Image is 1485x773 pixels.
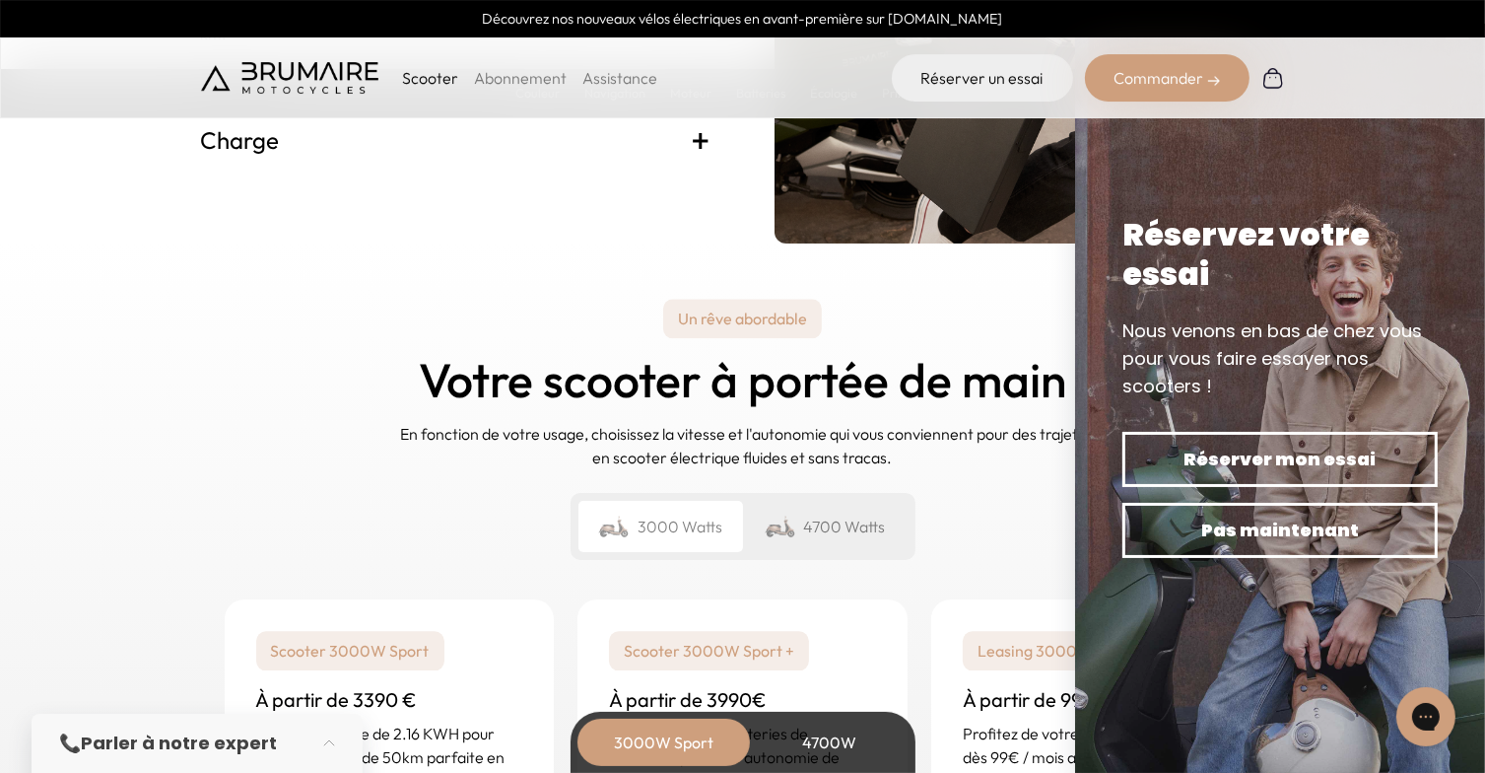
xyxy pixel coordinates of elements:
div: Commander [1085,54,1249,102]
div: 3000 Watts [578,501,743,552]
h3: À partir de 3390 € [256,686,523,714]
h3: À partir de 3990€ [609,686,876,714]
img: right-arrow-2.png [1208,75,1220,87]
img: Panier [1261,66,1285,90]
h3: À partir de 99€ / mois [963,686,1230,714]
p: Leasing 3000W Sport [963,631,1150,670]
p: Scooter 3000W Sport [256,631,444,670]
a: Réserver un essai [892,54,1073,102]
span: + [692,124,711,156]
iframe: Gorgias live chat messenger [1386,680,1465,753]
div: 4700W [751,719,909,766]
div: 4700 Watts [743,501,908,552]
h2: Votre scooter à portée de main [419,354,1066,406]
a: Assistance [582,68,657,88]
p: Scooter [402,66,458,90]
h3: Charge [201,124,711,156]
p: Scooter 3000W Sport + [609,631,809,670]
p: Un rêve abordable [663,299,822,338]
div: 3000W Sport [585,719,743,766]
img: Brumaire Motocycles [201,62,378,94]
p: En fonction de votre usage, choisissez la vitesse et l'autonomie qui vous conviennent pour des tr... [398,422,1088,469]
a: Abonnement [474,68,567,88]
